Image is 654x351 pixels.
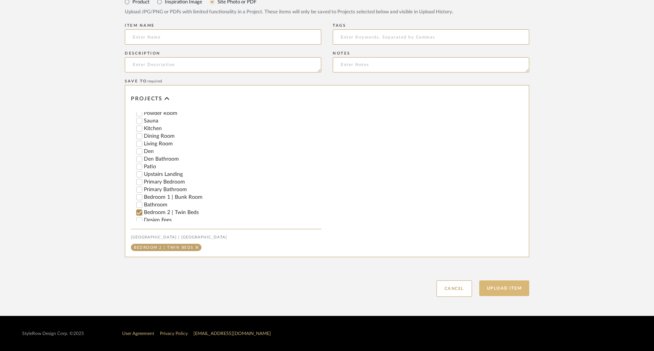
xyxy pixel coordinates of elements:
div: Save To [125,79,529,84]
label: Living Room [144,141,321,147]
div: Upload JPG/PNG or PDFs with limited functionality in a Project. These items will only be saved to... [125,8,529,16]
label: Bedroom 2 | Twin Beds [144,210,321,215]
div: [GEOGRAPHIC_DATA] | [GEOGRAPHIC_DATA] [131,235,321,240]
label: Patio [144,164,321,169]
span: Projects [131,96,163,102]
label: Den [144,149,321,154]
label: Design Fees [144,217,321,223]
button: Upload Item [479,280,530,296]
input: Enter Keywords, Separated by Commas [333,29,529,45]
label: Bathroom [144,202,321,208]
button: Cancel [437,280,472,297]
label: Sauna [144,118,321,124]
input: Enter Name [125,29,321,45]
div: Tags [333,23,529,28]
label: Den Bathroom [144,156,321,162]
div: StyleRow Design Corp. ©2025 [22,331,84,337]
span: required [147,79,162,83]
label: Bedroom 1 | Bunk Room [144,195,321,200]
div: Item name [125,23,321,28]
label: Upstairs Landing [144,172,321,177]
label: Primary Bedroom [144,179,321,185]
label: Primary Bathroom [144,187,321,192]
a: Privacy Policy [160,331,188,336]
a: [EMAIL_ADDRESS][DOMAIN_NAME] [193,331,271,336]
div: Notes [333,51,529,56]
label: Powder Room [144,111,321,116]
a: User Agreement [122,331,154,336]
label: Dining Room [144,134,321,139]
div: Description [125,51,321,56]
label: Kitchen [144,126,321,131]
div: Bedroom 2 | Twin Beds [134,246,193,250]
